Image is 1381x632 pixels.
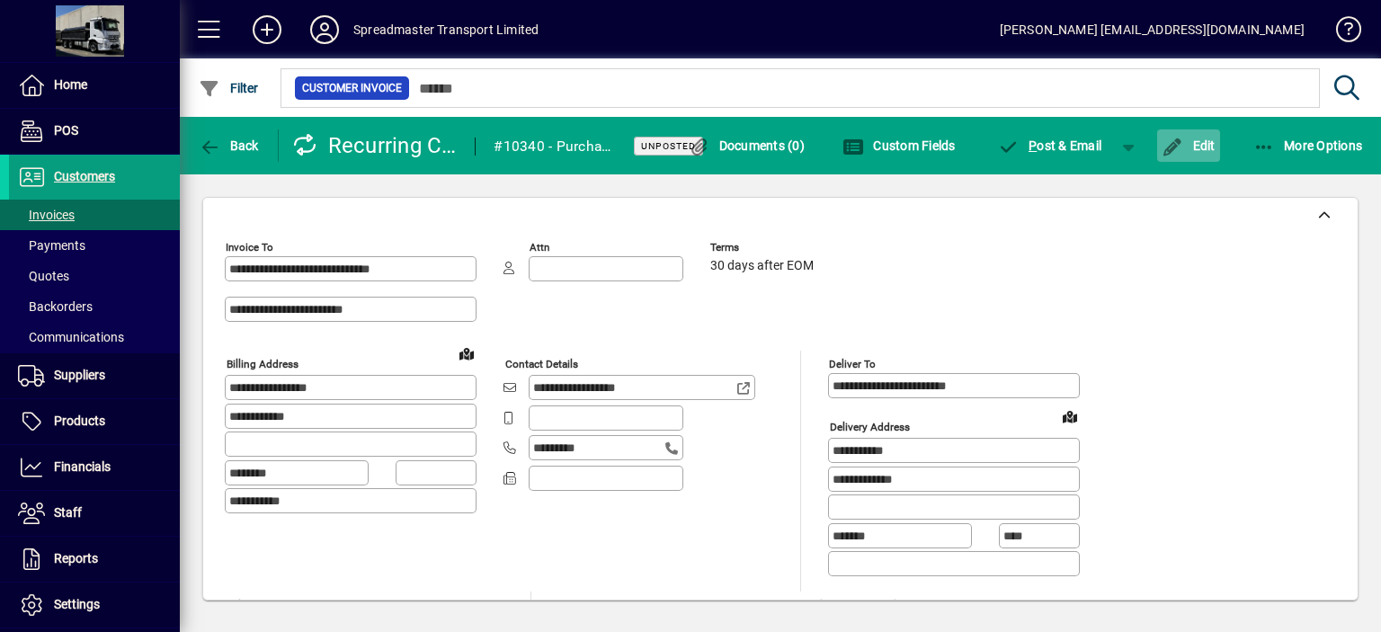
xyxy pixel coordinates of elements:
[194,129,263,162] button: Back
[18,238,85,253] span: Payments
[18,299,93,314] span: Backorders
[9,109,180,154] a: POS
[18,330,124,344] span: Communications
[1056,402,1084,431] a: View on map
[9,583,180,628] a: Settings
[1162,138,1216,153] span: Edit
[710,259,814,273] span: 30 days after EOM
[452,339,481,368] a: View on map
[9,445,180,490] a: Financials
[353,15,539,44] div: Spreadmaster Transport Limited
[292,131,458,160] div: Recurring Customer Invoice
[18,208,75,222] span: Invoices
[9,63,180,108] a: Home
[710,242,818,254] span: Terms
[9,491,180,536] a: Staff
[641,140,696,152] span: Unposted
[238,13,296,46] button: Add
[9,353,180,398] a: Suppliers
[530,241,549,254] mat-label: Attn
[1157,129,1220,162] button: Edit
[302,79,402,97] span: Customer Invoice
[9,322,180,352] a: Communications
[54,551,98,565] span: Reports
[683,129,809,162] button: Documents (0)
[9,537,180,582] a: Reports
[296,13,353,46] button: Profile
[9,291,180,322] a: Backorders
[9,261,180,291] a: Quotes
[194,72,263,104] button: Filter
[9,200,180,230] a: Invoices
[226,598,275,610] mat-label: Deliver via
[54,459,111,474] span: Financials
[1323,4,1359,62] a: Knowledge Base
[54,368,105,382] span: Suppliers
[1000,15,1305,44] div: [PERSON_NAME] [EMAIL_ADDRESS][DOMAIN_NAME]
[838,129,960,162] button: Custom Fields
[989,129,1111,162] button: Post & Email
[1029,138,1037,153] span: P
[9,399,180,444] a: Products
[54,123,78,138] span: POS
[54,597,100,611] span: Settings
[180,129,279,162] app-page-header-button: Back
[226,241,273,254] mat-label: Invoice To
[199,138,259,153] span: Back
[998,138,1102,153] span: ost & Email
[559,598,619,610] mat-label: Recurs every
[9,230,180,261] a: Payments
[54,169,115,183] span: Customers
[842,138,956,153] span: Custom Fields
[829,358,876,370] mat-label: Deliver To
[199,81,259,95] span: Filter
[802,598,931,610] mat-label: # of occurrences after this
[688,138,805,153] span: Documents (0)
[18,269,69,283] span: Quotes
[54,77,87,92] span: Home
[54,505,82,520] span: Staff
[54,414,105,428] span: Products
[494,132,610,161] div: #10340 - Purchase Order # OJ1636714
[1253,138,1363,153] span: More Options
[1249,129,1368,162] button: More Options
